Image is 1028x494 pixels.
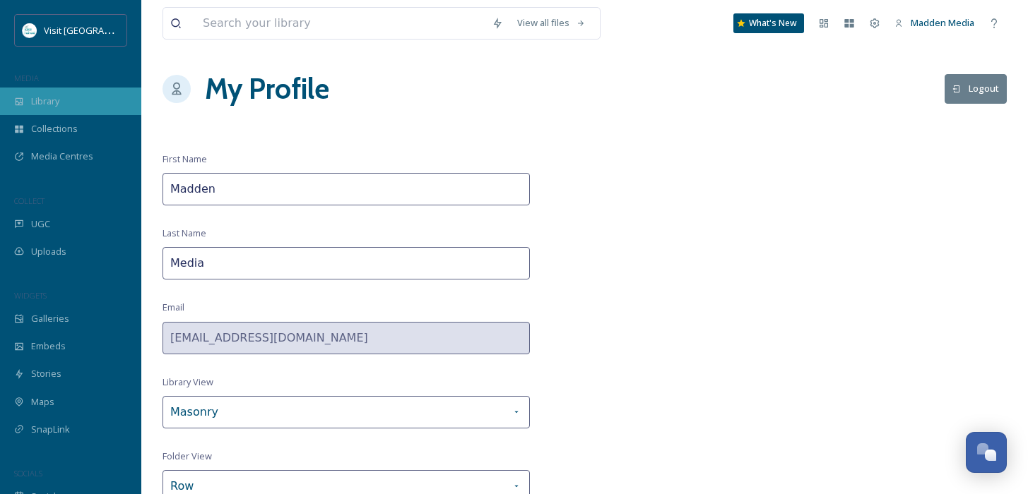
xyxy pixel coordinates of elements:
span: Collections [31,122,78,135]
span: Maps [31,395,54,409]
span: Last Name [163,227,206,240]
input: Search your library [196,8,485,39]
h1: My Profile [205,68,329,110]
span: WIDGETS [14,290,47,301]
span: Madden Media [911,16,974,29]
a: View all files [510,9,593,37]
span: Library View [163,375,213,389]
span: UGC [31,217,50,231]
span: Visit [GEOGRAPHIC_DATA] [44,23,153,37]
span: Stories [31,367,61,380]
a: Madden Media [887,9,981,37]
span: Folder View [163,450,212,463]
span: Library [31,95,59,108]
img: download.jpeg [23,23,37,37]
div: Masonry [163,396,530,428]
span: Media Centres [31,150,93,163]
span: SOCIALS [14,468,42,478]
span: First Name [163,152,207,166]
span: Galleries [31,312,69,325]
span: Uploads [31,245,66,258]
button: Open Chat [966,432,1007,473]
input: Last [163,247,530,279]
span: Embeds [31,339,66,353]
input: First [163,173,530,205]
span: MEDIA [14,73,39,83]
button: Logout [945,74,1007,103]
span: SnapLink [31,423,70,436]
span: Email [163,301,184,314]
a: What's New [733,13,804,33]
span: COLLECT [14,195,45,206]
